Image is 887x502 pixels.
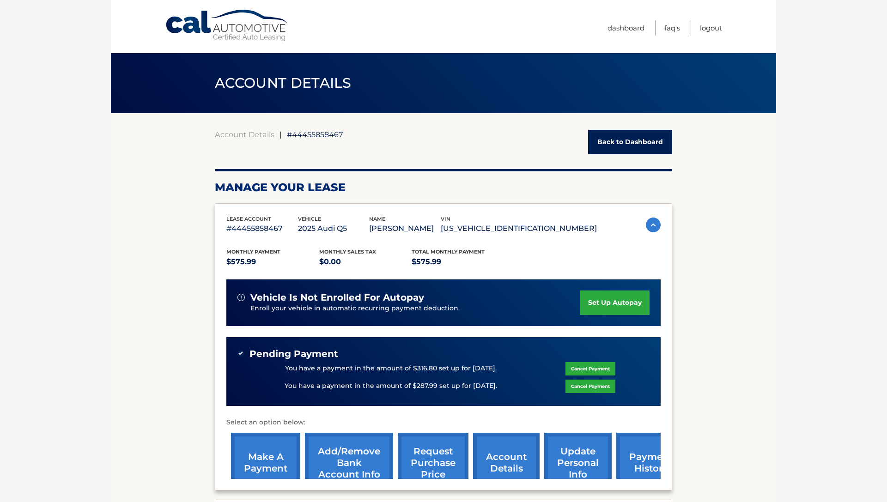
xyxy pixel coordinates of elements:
a: request purchase price [398,433,468,493]
span: Monthly sales Tax [319,248,376,255]
p: [US_VEHICLE_IDENTIFICATION_NUMBER] [441,222,597,235]
span: vehicle is not enrolled for autopay [250,292,424,303]
img: check-green.svg [237,350,244,357]
p: #44455858467 [226,222,298,235]
span: name [369,216,385,222]
img: alert-white.svg [237,294,245,301]
a: account details [473,433,540,493]
p: $575.99 [412,255,504,268]
a: Add/Remove bank account info [305,433,393,493]
a: payment history [616,433,686,493]
a: update personal info [544,433,612,493]
span: ACCOUNT DETAILS [215,74,352,91]
a: Back to Dashboard [588,130,672,154]
span: Pending Payment [249,348,338,360]
span: | [279,130,282,139]
p: Select an option below: [226,417,661,428]
p: You have a payment in the amount of $287.99 set up for [DATE]. [285,381,497,391]
img: accordion-active.svg [646,218,661,232]
span: Total Monthly Payment [412,248,485,255]
p: You have a payment in the amount of $316.80 set up for [DATE]. [285,363,497,374]
a: set up autopay [580,290,650,315]
p: 2025 Audi Q5 [298,222,370,235]
a: Cancel Payment [565,362,615,375]
span: Monthly Payment [226,248,280,255]
p: Enroll your vehicle in automatic recurring payment deduction. [250,303,580,314]
a: Dashboard [608,20,644,36]
a: make a payment [231,433,300,493]
a: Account Details [215,130,274,139]
span: #44455858467 [287,130,343,139]
p: $0.00 [319,255,412,268]
span: vin [441,216,450,222]
a: FAQ's [664,20,680,36]
p: $575.99 [226,255,319,268]
span: vehicle [298,216,321,222]
span: lease account [226,216,271,222]
h2: Manage Your Lease [215,181,672,194]
a: Logout [700,20,722,36]
a: Cal Automotive [165,9,290,42]
a: Cancel Payment [565,380,615,393]
p: [PERSON_NAME] [369,222,441,235]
